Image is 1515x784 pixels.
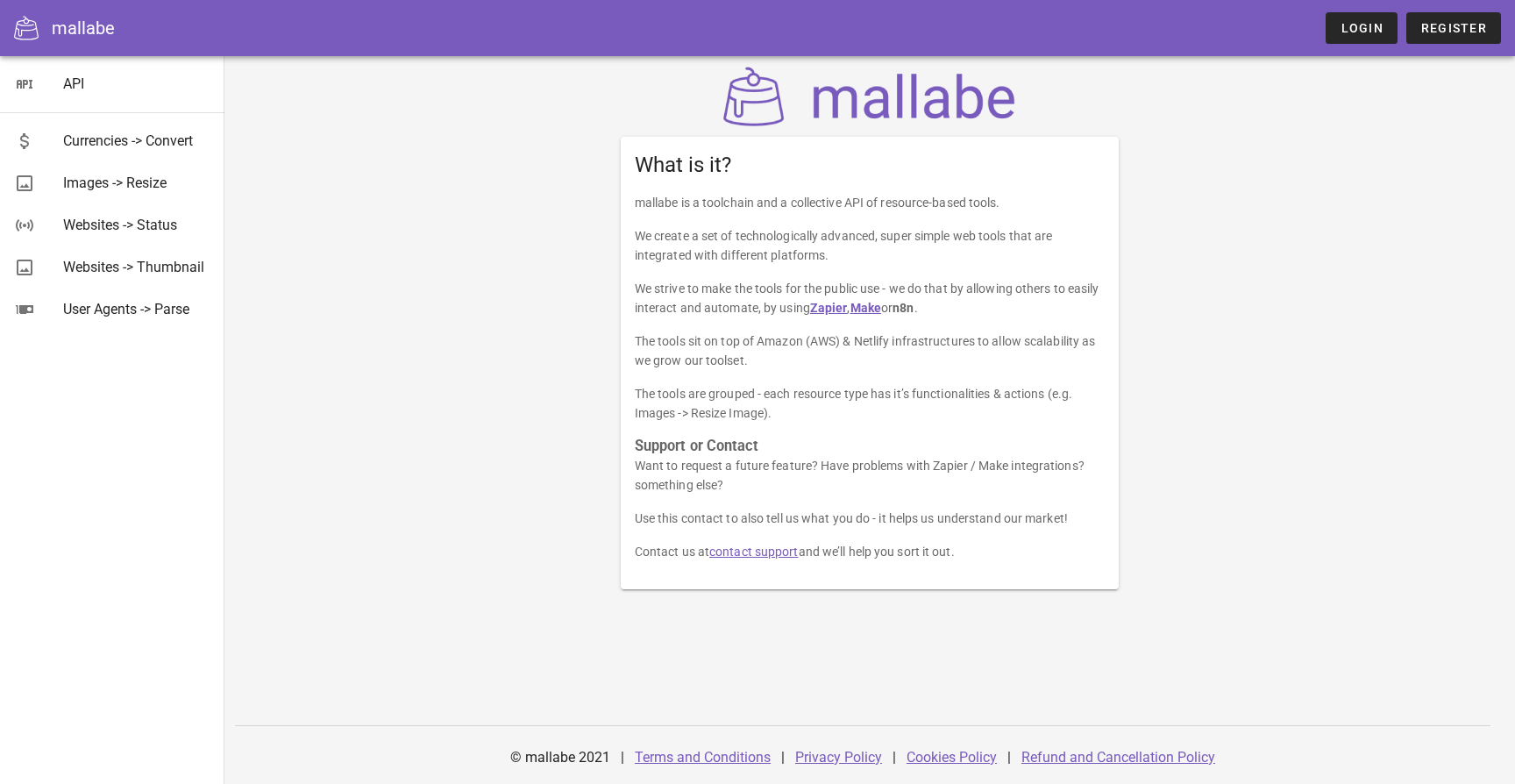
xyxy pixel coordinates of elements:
[63,259,210,275] div: Websites -> Thumbnail
[719,67,1021,126] img: mallabe Logo
[893,301,914,315] strong: n8n
[1007,737,1011,779] div: |
[63,175,210,191] div: Images -> Resize
[1340,21,1383,35] span: Login
[63,301,210,317] div: User Agents -> Parse
[1420,21,1487,35] span: Register
[52,15,115,41] div: mallabe
[635,749,771,766] a: Terms and Conditions
[1406,12,1501,44] a: Register
[621,137,1120,193] div: What is it?
[795,749,882,766] a: Privacy Policy
[781,737,785,779] div: |
[635,542,1106,561] p: Contact us at and we’ll help you sort it out.
[1326,12,1397,44] a: Login
[635,456,1106,495] p: Want to request a future feature? Have problems with Zapier / Make integrations? something else?
[63,75,210,92] div: API
[635,193,1106,212] p: mallabe is a toolchain and a collective API of resource-based tools.
[1021,749,1215,766] a: Refund and Cancellation Policy
[907,749,997,766] a: Cookies Policy
[621,737,624,779] div: |
[635,509,1106,528] p: Use this contact to also tell us what you do - it helps us understand our market!
[810,301,848,315] a: Zapier
[893,737,896,779] div: |
[850,301,881,315] a: Make
[635,331,1106,370] p: The tools sit on top of Amazon (AWS) & Netlify infrastructures to allow scalability as we grow ou...
[635,437,1106,456] h3: Support or Contact
[709,545,799,559] a: contact support
[500,737,621,779] div: © mallabe 2021
[63,132,210,149] div: Currencies -> Convert
[1425,671,1507,753] iframe: Tidio Chat
[635,384,1106,423] p: The tools are grouped - each resource type has it’s functionalities & actions (e.g. Images -> Res...
[635,279,1106,317] p: We strive to make the tools for the public use - we do that by allowing others to easily interact...
[63,217,210,233] div: Websites -> Status
[635,226,1106,265] p: We create a set of technologically advanced, super simple web tools that are integrated with diff...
